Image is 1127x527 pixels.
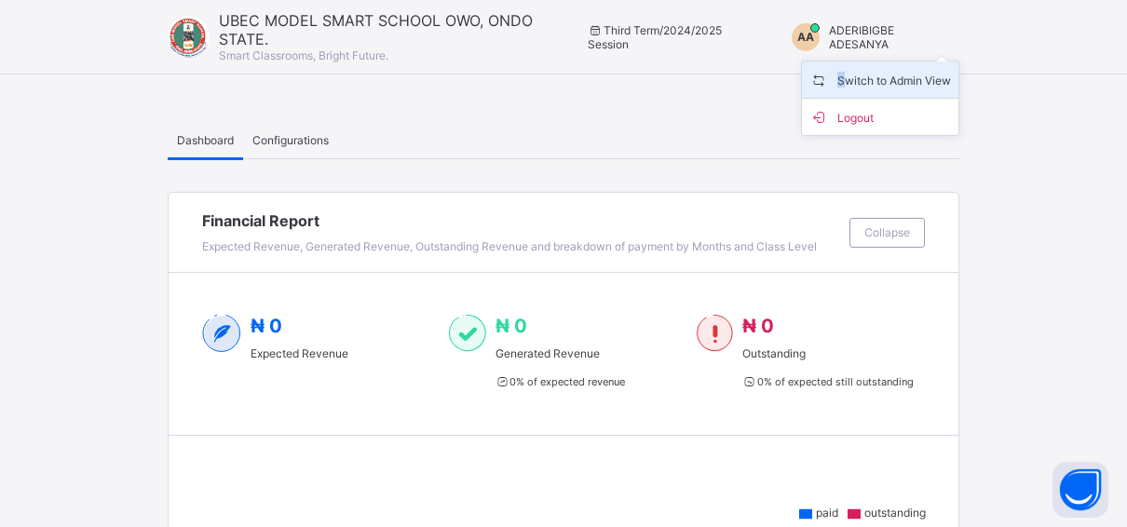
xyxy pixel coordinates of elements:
span: ADERIBIGBE ADESANYA [829,23,894,51]
span: ₦ 0 [742,315,774,337]
span: Expected Revenue [251,346,348,360]
span: paid [816,506,838,520]
li: dropdown-list-item-buttom-1 [802,99,958,135]
span: Smart Classrooms, Bright Future. [219,48,388,62]
span: outstanding [864,506,926,520]
img: expected-2.4343d3e9d0c965b919479240f3db56ac.svg [202,315,241,352]
span: ₦ 0 [496,315,527,337]
span: AA [797,30,814,44]
span: session/term information [588,23,722,51]
li: dropdown-list-item-name-0 [802,61,958,99]
span: Financial Report [202,211,840,230]
span: UBEC MODEL SMART SCHOOL OWO, ONDO STATE. [219,11,574,48]
button: Open asap [1052,462,1108,518]
span: ₦ 0 [251,315,282,337]
span: Dashboard [177,133,234,147]
span: Configurations [252,133,329,147]
img: paid-1.3eb1404cbcb1d3b736510a26bbfa3ccb.svg [449,315,485,352]
span: Outstanding [742,346,913,360]
img: outstanding-1.146d663e52f09953f639664a84e30106.svg [697,315,733,352]
span: Logout [809,106,951,128]
span: Expected Revenue, Generated Revenue, Outstanding Revenue and breakdown of payment by Months and C... [202,239,817,253]
span: Collapse [864,225,910,239]
span: 0 % of expected still outstanding [742,375,913,388]
span: Switch to Admin View [809,69,951,90]
span: Generated Revenue [496,346,625,360]
span: 0 % of expected revenue [496,375,625,388]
